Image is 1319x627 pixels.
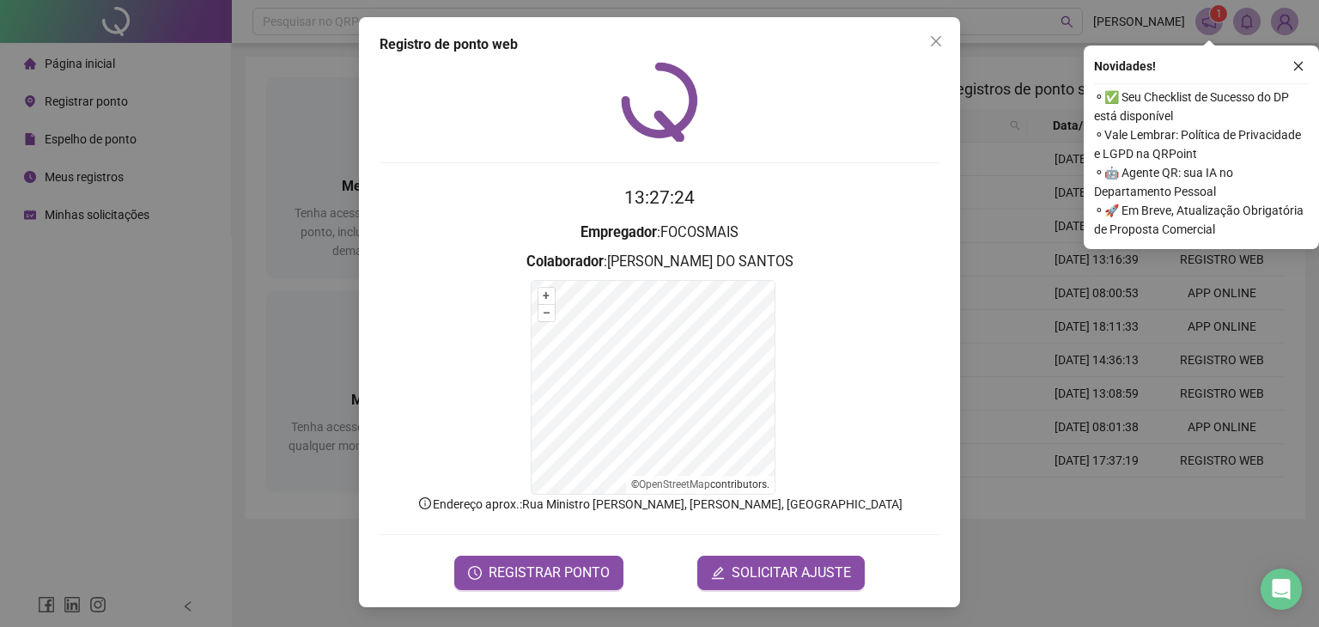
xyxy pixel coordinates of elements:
[489,563,610,583] span: REGISTRAR PONTO
[526,253,604,270] strong: Colaborador
[380,34,939,55] div: Registro de ponto web
[538,305,555,321] button: –
[624,187,695,208] time: 13:27:24
[1292,60,1304,72] span: close
[621,62,698,142] img: QRPoint
[417,496,433,511] span: info-circle
[454,556,623,590] button: REGISTRAR PONTO
[538,288,555,304] button: +
[732,563,851,583] span: SOLICITAR AJUSTE
[1094,163,1309,201] span: ⚬ 🤖 Agente QR: sua IA no Departamento Pessoal
[1094,125,1309,163] span: ⚬ Vale Lembrar: Política de Privacidade e LGPD na QRPoint
[639,478,710,490] a: OpenStreetMap
[1094,88,1309,125] span: ⚬ ✅ Seu Checklist de Sucesso do DP está disponível
[1261,569,1302,610] div: Open Intercom Messenger
[711,566,725,580] span: edit
[1094,57,1156,76] span: Novidades !
[380,251,939,273] h3: : [PERSON_NAME] DO SANTOS
[1094,201,1309,239] span: ⚬ 🚀 Em Breve, Atualização Obrigatória de Proposta Comercial
[922,27,950,55] button: Close
[468,566,482,580] span: clock-circle
[380,222,939,244] h3: : FOCOSMAIS
[380,495,939,514] p: Endereço aprox. : Rua Ministro [PERSON_NAME], [PERSON_NAME], [GEOGRAPHIC_DATA]
[631,478,769,490] li: © contributors.
[697,556,865,590] button: editSOLICITAR AJUSTE
[580,224,657,240] strong: Empregador
[929,34,943,48] span: close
